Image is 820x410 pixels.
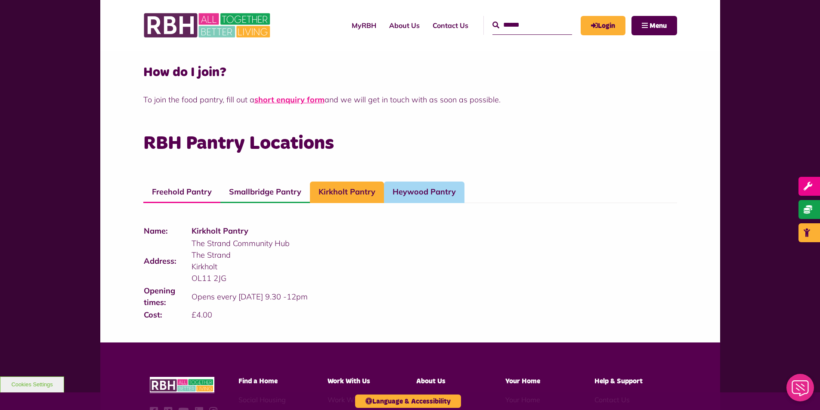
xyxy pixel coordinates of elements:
[192,237,387,249] p: The Strand Community Hub
[492,16,572,34] input: Search
[238,378,278,385] span: Find a Home
[150,377,214,394] img: RBH
[345,14,383,37] a: MyRBH
[192,309,387,321] p: £4.00
[254,95,325,105] a: short enquiry form
[650,22,667,29] span: Menu
[143,182,220,203] a: Freehold Pantry
[383,14,426,37] a: About Us
[505,378,540,385] span: Your Home
[581,16,625,35] a: MyRBH
[144,226,167,236] strong: Name:
[594,378,643,385] span: Help & Support
[192,226,248,236] strong: Kirkholt Pantry
[143,9,272,42] img: RBH
[781,371,820,410] iframe: Netcall Web Assistant for live chat
[143,94,677,105] p: To join the food pantry, fill out a and we will get in touch with as soon as possible.
[192,291,387,302] p: Opens every [DATE] 9.30 -12pm
[143,64,677,81] h3: How do I join?
[310,182,384,203] a: Kirkholt Pantry
[144,310,162,320] strong: Cost:
[143,131,677,156] h3: RBH Pantry Locations
[416,378,446,385] span: About Us
[631,16,677,35] button: Navigation
[144,286,175,307] strong: Opening times:
[192,249,387,261] p: The Strand
[426,14,475,37] a: Contact Us
[192,261,387,272] p: Kirkholt
[192,272,387,284] p: OL11 2JG
[384,182,464,203] a: Heywood Pantry
[355,395,461,408] button: Language & Accessibility
[220,182,310,203] a: Smallbridge Pantry
[144,256,176,266] strong: Address:
[328,378,370,385] span: Work With Us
